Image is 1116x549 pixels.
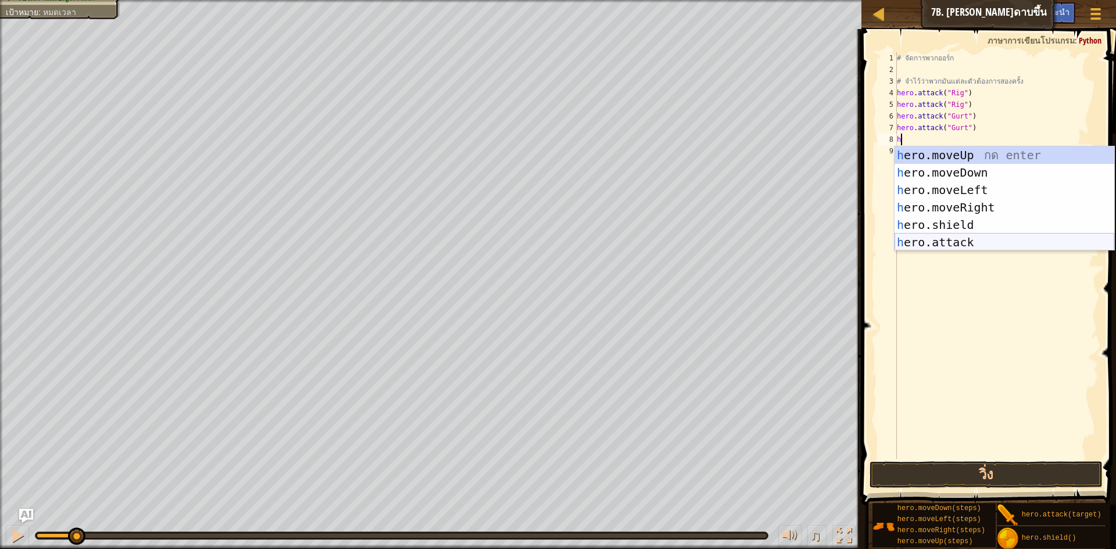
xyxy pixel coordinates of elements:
div: 4 [878,87,897,99]
span: หมดเวลา [43,8,76,17]
span: เป้าหมาย [6,8,38,17]
div: 7 [878,122,897,134]
button: Ask AI [19,509,33,523]
div: 3 [878,76,897,87]
span: : [38,8,43,17]
div: 1 [878,52,897,64]
div: 5 [878,99,897,110]
div: 8 [878,134,897,145]
span: : [1075,35,1079,46]
button: ปรับระดับเสียง [778,525,802,549]
span: hero.shield() [1022,534,1076,542]
div: 9 [878,145,897,157]
span: ภาษาการเขียนโปรแกรม [988,35,1075,46]
img: portrait.png [872,515,895,537]
button: วิ่ง [870,461,1103,488]
span: Ask AI [1002,6,1022,17]
span: คำแนะนำ [1033,6,1069,17]
span: hero.attack(target) [1022,511,1101,519]
img: portrait.png [997,504,1019,526]
span: ♫ [810,527,821,544]
span: hero.moveLeft(steps) [897,515,981,523]
button: ♫ [807,525,827,549]
span: hero.moveRight(steps) [897,526,985,534]
button: Ctrl + P: Pause [6,525,29,549]
div: 2 [878,64,897,76]
button: สลับเป็นเต็มจอ [832,525,856,549]
span: hero.moveUp(steps) [897,537,973,546]
button: Ask AI [996,2,1028,24]
span: Python [1079,35,1101,46]
span: hero.moveDown(steps) [897,504,981,512]
div: 6 [878,110,897,122]
button: แสดงเมนูเกมส์ [1081,2,1110,30]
